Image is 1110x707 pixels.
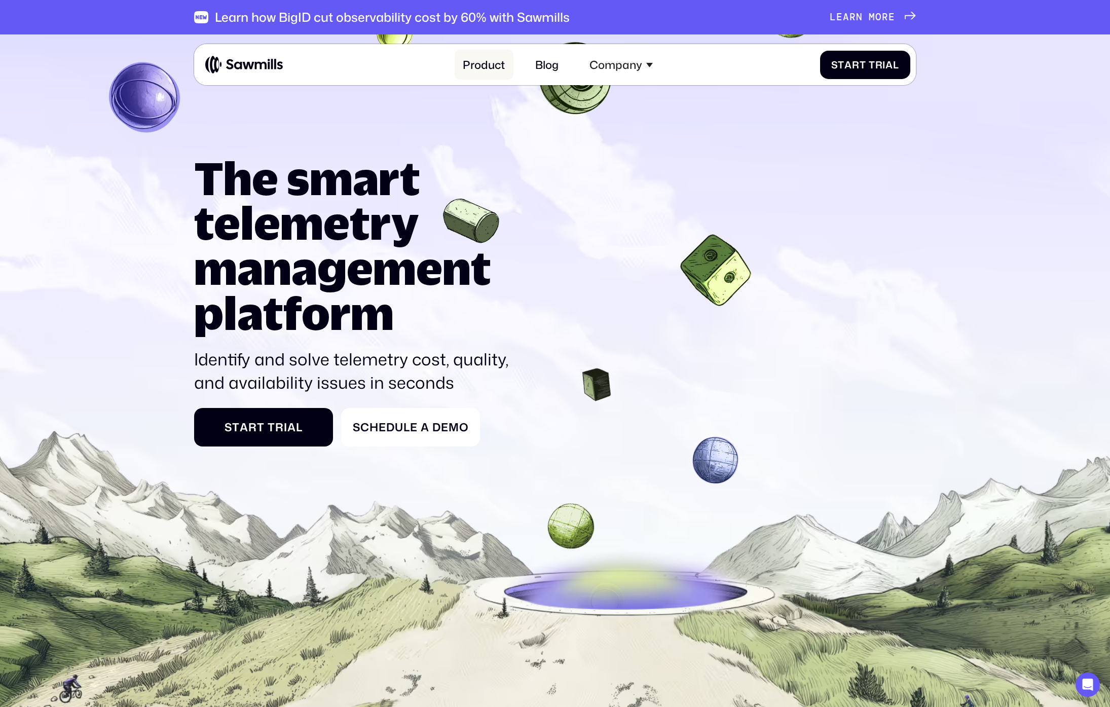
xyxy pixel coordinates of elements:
[875,59,883,70] span: r
[455,50,513,80] a: Product
[852,59,860,70] span: r
[581,50,661,80] div: Company
[844,59,852,70] span: a
[421,421,429,434] span: a
[275,421,284,434] span: r
[893,59,899,70] span: l
[459,421,469,434] span: o
[875,11,882,23] span: o
[257,421,265,434] span: t
[194,408,333,446] a: StartTrial
[869,11,875,23] span: m
[838,59,844,70] span: t
[882,11,889,23] span: r
[240,421,248,434] span: a
[194,348,516,394] p: Identify and solve telemetry cost, quality, and availability issues in seconds
[1076,673,1100,697] div: Open Intercom Messenger
[353,421,360,434] span: S
[248,421,257,434] span: r
[869,59,875,70] span: T
[882,59,885,70] span: i
[831,59,838,70] span: S
[369,421,379,434] span: h
[232,421,240,434] span: t
[341,408,480,446] a: ScheduleaDemo
[284,421,287,434] span: i
[225,421,232,434] span: S
[215,10,570,25] div: Learn how BigID cut observability cost by 60% with Sawmills
[268,421,275,434] span: T
[527,50,567,80] a: Blog
[830,11,836,23] span: L
[360,421,369,434] span: c
[386,421,395,434] span: d
[820,51,910,79] a: StartTrial
[296,421,303,434] span: l
[836,11,843,23] span: e
[830,11,915,23] a: Learnmore
[287,421,296,434] span: a
[403,421,410,434] span: l
[885,59,893,70] span: a
[856,11,863,23] span: n
[441,421,449,434] span: e
[849,11,856,23] span: r
[843,11,849,23] span: a
[410,421,418,434] span: e
[395,421,403,434] span: u
[860,59,866,70] span: t
[889,11,895,23] span: e
[379,421,386,434] span: e
[432,421,441,434] span: D
[449,421,459,434] span: m
[589,58,642,71] div: Company
[194,156,516,336] h1: The smart telemetry management platform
